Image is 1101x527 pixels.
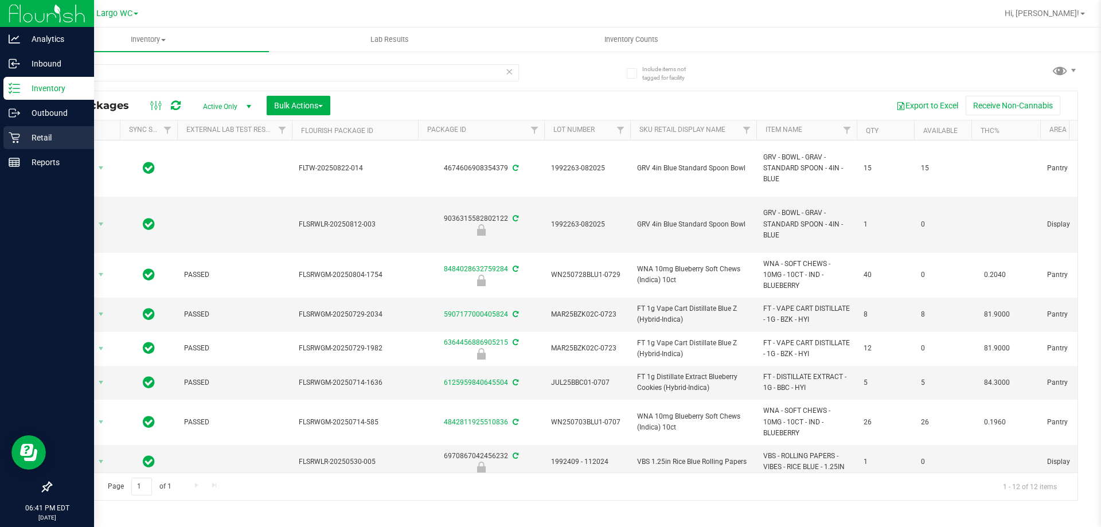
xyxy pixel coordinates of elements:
[511,214,518,222] span: Sync from Compliance System
[20,131,89,145] p: Retail
[416,451,546,473] div: 6970867042456232
[864,343,907,354] span: 12
[143,160,155,176] span: In Sync
[639,126,725,134] a: Sku Retail Display Name
[9,157,20,168] inline-svg: Reports
[981,127,1000,135] a: THC%
[551,417,623,428] span: WN250703BLU1-0707
[444,310,508,318] a: 5907177000405824
[299,309,411,320] span: FLSRWGM-20250729-2034
[143,306,155,322] span: In Sync
[5,513,89,522] p: [DATE]
[5,503,89,513] p: 06:41 PM EDT
[20,81,89,95] p: Inventory
[642,65,700,82] span: Include items not tagged for facility
[966,96,1060,115] button: Receive Non-Cannabis
[551,343,623,354] span: MAR25BZK02C-0723
[143,267,155,283] span: In Sync
[551,270,623,280] span: WN250728BLU1-0729
[184,377,285,388] span: PASSED
[866,127,879,135] a: Qty
[269,28,510,52] a: Lab Results
[416,224,546,236] div: Launch Hold
[143,216,155,232] span: In Sync
[994,478,1066,495] span: 1 - 12 of 12 items
[9,58,20,69] inline-svg: Inbound
[921,270,965,280] span: 0
[9,107,20,119] inline-svg: Outbound
[864,456,907,467] span: 1
[551,456,623,467] span: 1992409 - 112024
[416,213,546,236] div: 9036315582802122
[355,34,424,45] span: Lab Results
[864,163,907,174] span: 15
[444,338,508,346] a: 6364456886905215
[50,64,519,81] input: Search Package ID, Item Name, SKU, Lot or Part Number...
[511,164,518,172] span: Sync from Compliance System
[766,126,802,134] a: Item Name
[9,83,20,94] inline-svg: Inventory
[763,405,850,439] span: WNA - SOFT CHEWS - 10MG - 10CT - IND - BLUEBERRY
[20,106,89,120] p: Outbound
[525,120,544,140] a: Filter
[60,99,140,112] span: All Packages
[20,155,89,169] p: Reports
[301,127,373,135] a: Flourish Package ID
[416,163,546,174] div: 4674606908354379
[921,309,965,320] span: 8
[444,418,508,426] a: 4842811925510836
[416,348,546,360] div: Launch Hold
[511,310,518,318] span: Sync from Compliance System
[143,454,155,470] span: In Sync
[1005,9,1079,18] span: Hi, [PERSON_NAME]!
[637,219,749,230] span: GRV 4in Blue Standard Spoon Bowl
[9,33,20,45] inline-svg: Analytics
[416,275,546,286] div: Newly Received
[98,478,181,495] span: Page of 1
[551,219,623,230] span: 1992263-082025
[923,127,958,135] a: Available
[299,219,411,230] span: FLSRWLR-20250812-003
[20,57,89,71] p: Inbound
[637,264,749,286] span: WNA 10mg Blueberry Soft Chews (Indica) 10ct
[864,377,907,388] span: 5
[511,338,518,346] span: Sync from Compliance System
[267,96,330,115] button: Bulk Actions
[94,216,108,232] span: select
[611,120,630,140] a: Filter
[589,34,674,45] span: Inventory Counts
[864,417,907,428] span: 26
[94,341,108,357] span: select
[978,374,1016,391] span: 84.3000
[511,418,518,426] span: Sync from Compliance System
[737,120,756,140] a: Filter
[20,32,89,46] p: Analytics
[551,309,623,320] span: MAR25BZK02C-0723
[637,338,749,360] span: FT 1g Vape Cart Distillate Blue Z (Hybrid-Indica)
[637,372,749,393] span: FT 1g Distillate Extract Blueberry Cookies (Hybrid-Indica)
[94,454,108,470] span: select
[11,435,46,470] iframe: Resource center
[511,452,518,460] span: Sync from Compliance System
[838,120,857,140] a: Filter
[184,417,285,428] span: PASSED
[763,372,850,393] span: FT - DISTILLATE EXTRACT - 1G - BBC - HYI
[186,126,276,134] a: External Lab Test Result
[510,28,752,52] a: Inventory Counts
[94,414,108,430] span: select
[143,414,155,430] span: In Sync
[637,456,749,467] span: VBS 1.25in Rice Blue Rolling Papers
[763,259,850,292] span: WNA - SOFT CHEWS - 10MG - 10CT - IND - BLUEBERRY
[921,219,965,230] span: 0
[864,309,907,320] span: 8
[444,265,508,273] a: 8484028632759284
[763,338,850,360] span: FT - VAPE CART DISTILLATE - 1G - BZK - HYI
[511,378,518,387] span: Sync from Compliance System
[94,267,108,283] span: select
[978,414,1012,431] span: 0.1960
[158,120,177,140] a: Filter
[184,343,285,354] span: PASSED
[299,163,411,174] span: FLTW-20250822-014
[553,126,595,134] a: Lot Number
[864,270,907,280] span: 40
